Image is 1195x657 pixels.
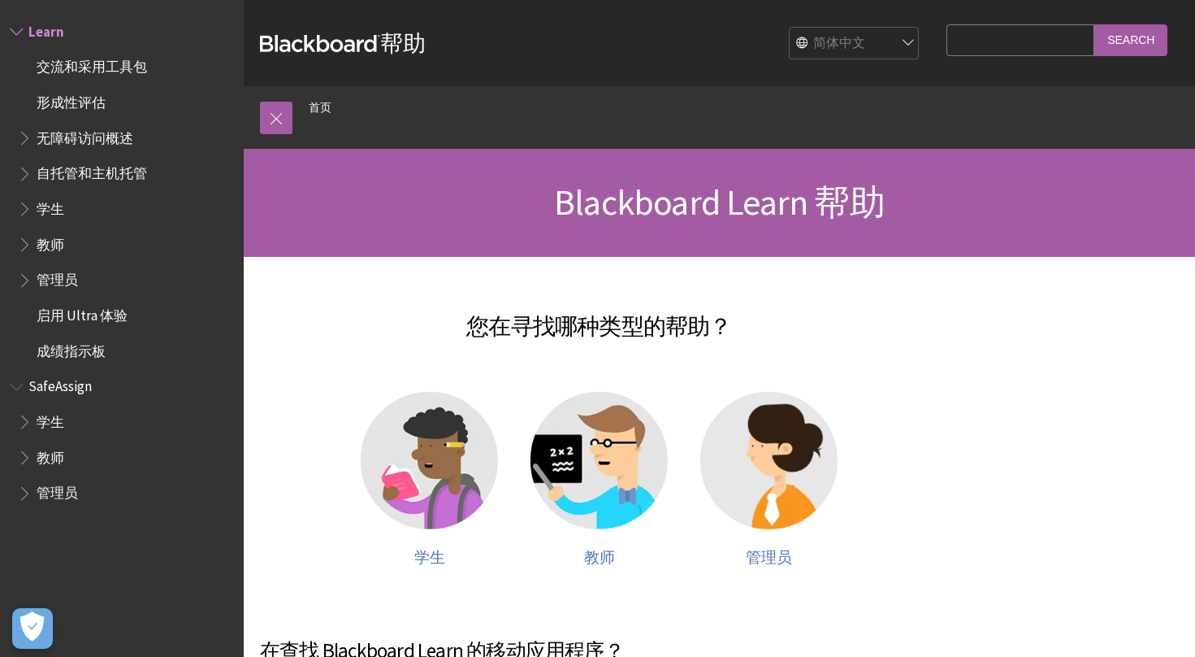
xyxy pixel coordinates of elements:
a: 学生帮助 学生 [361,392,498,567]
span: 学生 [414,548,445,567]
nav: Book outline for Blackboard Learn Help [10,18,234,365]
span: 交流和采用工具包 [37,54,147,76]
span: SafeAssign [28,373,92,395]
span: 无障碍访问概述 [37,124,133,146]
input: Search [1094,24,1167,56]
button: Open Preferences [12,608,53,649]
span: 自托管和主机托管 [37,160,147,182]
span: Blackboard Learn 帮助 [554,180,885,224]
span: 形成性评估 [37,89,106,111]
span: 教师 [37,444,64,466]
span: 学生 [37,408,64,430]
span: Learn [28,18,64,40]
span: 教师 [37,231,64,253]
img: 学生帮助 [361,392,498,529]
span: 管理员 [746,548,792,567]
span: 管理员 [37,267,78,289]
select: Site Language Selector [790,28,920,60]
nav: Book outline for Blackboard SafeAssign [10,373,234,507]
span: 学生 [37,195,64,217]
img: 教师帮助 [530,392,668,529]
h2: 您在寻找哪种类型的帮助？ [260,289,938,343]
a: 教师帮助 教师 [530,392,668,567]
a: Blackboard帮助 [260,28,426,58]
strong: Blackboard [260,35,380,52]
img: 管理员帮助 [700,392,838,529]
span: 启用 Ultra 体验 [37,302,128,324]
a: 首页 [309,98,331,118]
a: 管理员帮助 管理员 [700,392,838,567]
span: 成绩指示板 [37,337,106,359]
span: 管理员 [37,480,78,502]
span: 教师 [584,548,615,567]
